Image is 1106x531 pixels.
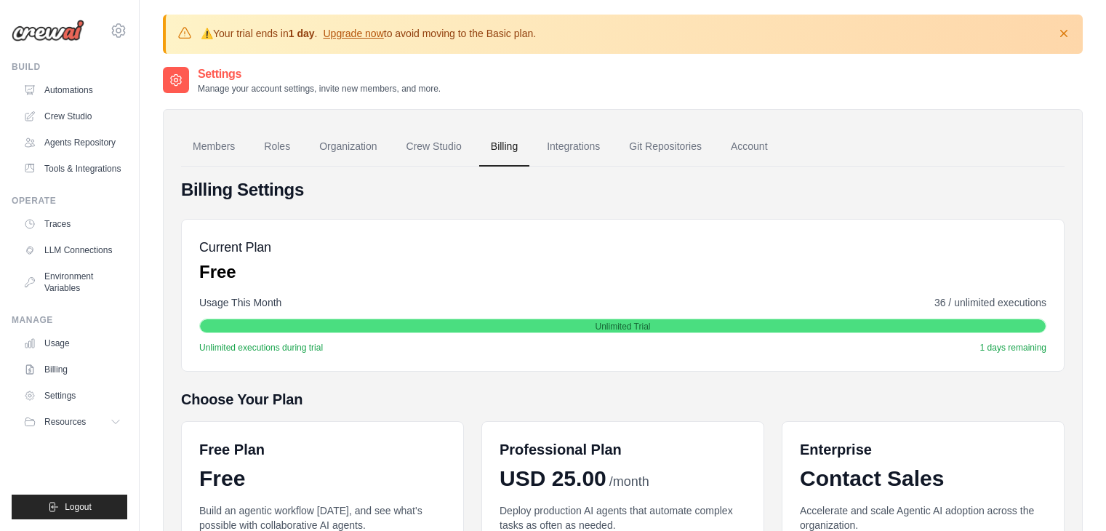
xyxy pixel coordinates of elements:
[617,127,713,167] a: Git Repositories
[12,20,84,41] img: Logo
[479,127,529,167] a: Billing
[395,127,473,167] a: Crew Studio
[980,342,1046,354] span: 1 days remaining
[17,157,127,180] a: Tools & Integrations
[535,127,612,167] a: Integrations
[289,28,315,39] strong: 1 day
[198,65,441,83] h2: Settings
[719,127,780,167] a: Account
[308,127,388,167] a: Organization
[17,410,127,434] button: Resources
[199,237,271,257] h5: Current Plan
[198,83,441,95] p: Manage your account settings, invite new members, and more.
[199,295,281,310] span: Usage This Month
[609,472,649,492] span: /month
[17,239,127,262] a: LLM Connections
[17,79,127,102] a: Automations
[12,61,127,73] div: Build
[17,384,127,407] a: Settings
[44,416,86,428] span: Resources
[199,342,323,354] span: Unlimited executions during trial
[12,195,127,207] div: Operate
[199,466,446,492] div: Free
[595,321,650,332] span: Unlimited Trial
[201,28,213,39] strong: ⚠️
[12,495,127,519] button: Logout
[17,212,127,236] a: Traces
[934,295,1046,310] span: 36 / unlimited executions
[800,439,1046,460] h6: Enterprise
[181,178,1065,201] h4: Billing Settings
[201,26,536,41] p: Your trial ends in . to avoid moving to the Basic plan.
[199,439,265,460] h6: Free Plan
[12,314,127,326] div: Manage
[199,260,271,284] p: Free
[800,466,1046,492] div: Contact Sales
[17,265,127,300] a: Environment Variables
[181,127,247,167] a: Members
[17,131,127,154] a: Agents Repository
[17,332,127,355] a: Usage
[500,466,606,492] span: USD 25.00
[65,501,92,513] span: Logout
[252,127,302,167] a: Roles
[17,358,127,381] a: Billing
[181,389,1065,410] h5: Choose Your Plan
[500,439,622,460] h6: Professional Plan
[323,28,383,39] a: Upgrade now
[17,105,127,128] a: Crew Studio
